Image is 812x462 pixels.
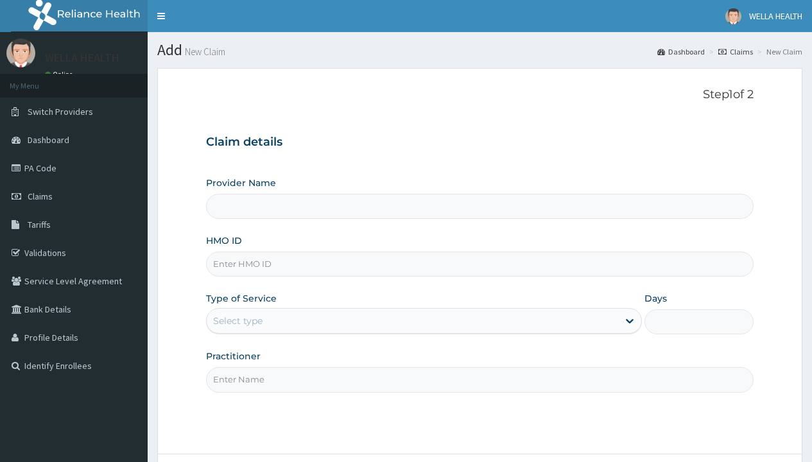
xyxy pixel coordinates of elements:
p: Step 1 of 2 [206,88,754,102]
a: Claims [718,46,753,57]
span: Tariffs [28,219,51,230]
div: Select type [213,314,263,327]
label: Provider Name [206,176,276,189]
h3: Claim details [206,135,754,150]
p: WELLA HEALTH [45,52,119,64]
li: New Claim [754,46,802,57]
small: New Claim [182,47,225,56]
img: User Image [725,8,741,24]
input: Enter Name [206,367,754,392]
span: WELLA HEALTH [749,10,802,22]
label: Days [644,292,667,305]
img: User Image [6,38,35,67]
label: Practitioner [206,350,261,363]
a: Dashboard [657,46,705,57]
span: Switch Providers [28,106,93,117]
label: Type of Service [206,292,277,305]
a: Online [45,70,76,79]
span: Dashboard [28,134,69,146]
label: HMO ID [206,234,242,247]
h1: Add [157,42,802,58]
input: Enter HMO ID [206,252,754,277]
span: Claims [28,191,53,202]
